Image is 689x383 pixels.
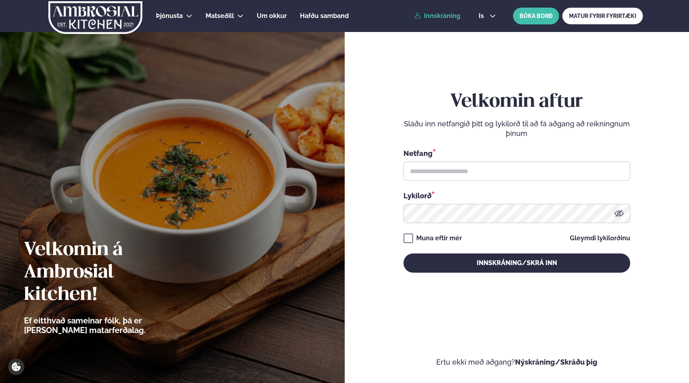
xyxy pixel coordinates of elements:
a: Gleymdi lykilorðinu [570,235,630,241]
h2: Velkomin aftur [403,91,630,113]
p: Sláðu inn netfangið þitt og lykilorð til að fá aðgang að reikningnum þínum [403,119,630,138]
span: Matseðill [206,12,234,20]
button: BÓKA BORÐ [513,8,559,24]
span: is [479,13,486,19]
div: Lykilorð [403,190,630,201]
p: Ef eitthvað sameinar fólk, þá er [PERSON_NAME] matarferðalag. [24,316,190,335]
a: Cookie settings [8,359,24,375]
a: Nýskráning/Skráðu þig [515,358,597,366]
span: Þjónusta [156,12,183,20]
a: Um okkur [257,11,287,21]
a: Innskráning [414,12,460,20]
img: logo [48,1,143,34]
h2: Velkomin á Ambrosial kitchen! [24,239,190,306]
a: Þjónusta [156,11,183,21]
div: Netfang [403,148,630,158]
button: Innskráning/Skrá inn [403,253,630,273]
a: Matseðill [206,11,234,21]
p: Ertu ekki með aðgang? [369,357,665,367]
a: Hafðu samband [300,11,349,21]
span: Um okkur [257,12,287,20]
a: MATUR FYRIR FYRIRTÆKI [562,8,643,24]
button: is [472,13,502,19]
span: Hafðu samband [300,12,349,20]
